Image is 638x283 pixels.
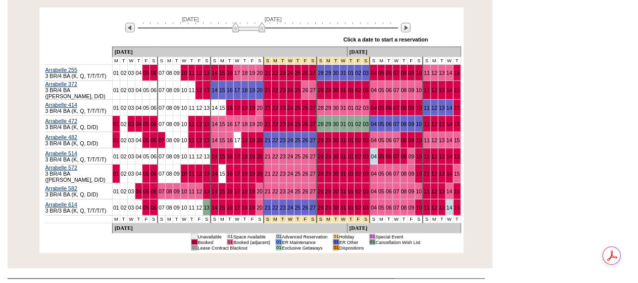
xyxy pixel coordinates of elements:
[128,121,134,127] a: 03
[431,137,437,143] a: 12
[302,121,308,127] a: 26
[219,105,225,111] a: 15
[242,121,248,127] a: 18
[212,137,218,143] a: 14
[265,70,271,76] a: 21
[234,105,240,111] a: 17
[272,121,278,127] a: 22
[265,137,271,143] a: 21
[196,121,202,127] a: 12
[227,137,233,143] a: 16
[355,87,361,93] a: 02
[257,153,263,159] a: 20
[249,121,255,127] a: 19
[204,121,210,127] a: 13
[302,137,308,143] a: 26
[348,70,354,76] a: 01
[310,105,316,111] a: 27
[333,121,339,127] a: 30
[219,87,225,93] a: 15
[113,70,119,76] a: 01
[204,87,210,93] a: 13
[424,70,430,76] a: 11
[151,171,157,177] a: 06
[371,70,377,76] a: 04
[333,153,339,159] a: 30
[249,87,255,93] a: 19
[121,121,127,127] a: 02
[166,137,172,143] a: 08
[295,121,301,127] a: 25
[143,137,149,143] a: 05
[136,121,142,127] a: 04
[45,165,77,171] a: Arrabelle 572
[439,153,445,159] a: 13
[424,87,430,93] a: 11
[325,87,331,93] a: 29
[371,87,377,93] a: 04
[272,137,278,143] a: 22
[355,137,361,143] a: 02
[189,121,195,127] a: 11
[295,87,301,93] a: 25
[340,153,347,159] a: 31
[447,105,453,111] a: 14
[249,105,255,111] a: 19
[408,87,414,93] a: 09
[181,70,187,76] a: 10
[348,153,354,159] a: 01
[189,137,195,143] a: 11
[408,105,414,111] a: 09
[121,70,127,76] a: 02
[227,105,233,111] a: 16
[159,137,165,143] a: 07
[181,121,187,127] a: 10
[196,87,202,93] a: 12
[454,70,460,76] a: 15
[431,105,437,111] a: 12
[196,153,202,159] a: 12
[447,153,453,159] a: 14
[280,137,286,143] a: 23
[340,87,347,93] a: 31
[394,105,400,111] a: 07
[219,137,225,143] a: 15
[159,105,165,111] a: 07
[386,137,392,143] a: 06
[212,70,218,76] a: 14
[242,153,248,159] a: 18
[302,70,308,76] a: 26
[113,171,119,177] a: 01
[318,121,324,127] a: 28
[401,105,407,111] a: 08
[401,70,407,76] a: 08
[310,70,316,76] a: 27
[454,87,460,93] a: 15
[287,70,293,76] a: 24
[318,105,324,111] a: 28
[348,87,354,93] a: 01
[265,105,271,111] a: 21
[189,105,195,111] a: 11
[257,70,263,76] a: 20
[386,105,392,111] a: 06
[181,171,187,177] a: 10
[128,153,134,159] a: 03
[113,121,119,127] a: 01
[219,153,225,159] a: 15
[181,137,187,143] a: 10
[189,70,195,76] a: 11
[249,70,255,76] a: 19
[363,121,369,127] a: 03
[363,153,369,159] a: 03
[325,153,331,159] a: 29
[310,137,316,143] a: 27
[159,87,165,93] a: 07
[310,87,316,93] a: 27
[212,171,218,177] a: 14
[174,121,180,127] a: 09
[143,105,149,111] a: 05
[265,121,271,127] a: 21
[378,137,384,143] a: 05
[325,121,331,127] a: 29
